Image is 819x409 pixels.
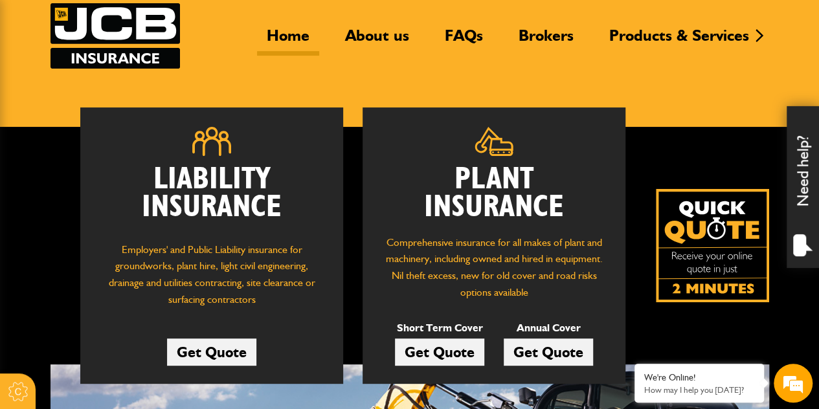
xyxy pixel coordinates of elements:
a: Get Quote [504,338,593,366]
a: Get your insurance quote isn just 2-minutes [656,189,769,302]
a: Products & Services [600,26,759,56]
a: Get Quote [167,338,256,366]
a: Home [257,26,319,56]
p: Short Term Cover [395,320,484,337]
a: About us [335,26,419,56]
p: How may I help you today? [644,385,754,395]
h2: Plant Insurance [382,166,606,221]
h2: Liability Insurance [100,166,324,228]
a: Get Quote [395,338,484,366]
p: Annual Cover [504,320,593,337]
a: FAQs [435,26,493,56]
p: Comprehensive insurance for all makes of plant and machinery, including owned and hired in equipm... [382,234,606,300]
a: JCB Insurance Services [50,3,180,69]
a: Brokers [509,26,583,56]
img: JCB Insurance Services logo [50,3,180,69]
div: We're Online! [644,372,754,383]
p: Employers' and Public Liability insurance for groundworks, plant hire, light civil engineering, d... [100,241,324,315]
img: Quick Quote [656,189,769,302]
div: Need help? [787,106,819,268]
